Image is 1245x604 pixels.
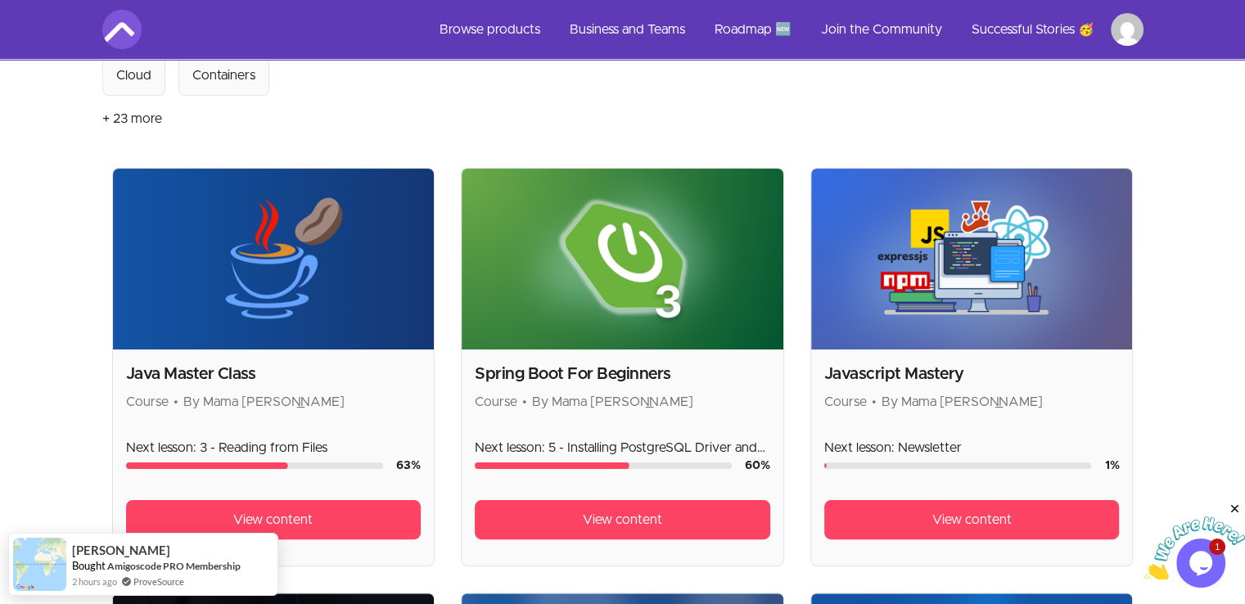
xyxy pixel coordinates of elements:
[13,538,66,591] img: provesource social proof notification image
[959,10,1107,49] a: Successful Stories 🥳
[1104,460,1119,471] span: 1 %
[522,395,527,408] span: •
[72,575,117,588] span: 2 hours ago
[583,510,662,530] span: View content
[396,460,421,471] span: 63 %
[107,560,241,572] a: Amigoscode PRO Membership
[72,543,170,557] span: [PERSON_NAME]
[116,65,151,85] div: Cloud
[133,575,184,588] a: ProveSource
[475,438,770,458] p: Next lesson: 5 - Installing PostgreSQL Driver and Spring Data JPA Dependencies
[811,169,1133,349] img: Product image for Javascript Mastery
[808,10,955,49] a: Join the Community
[102,96,162,142] button: + 23 more
[102,10,142,49] img: Amigoscode logo
[824,363,1120,385] h2: Javascript Mastery
[872,395,877,408] span: •
[233,510,313,530] span: View content
[126,438,422,458] p: Next lesson: 3 - Reading from Files
[126,363,422,385] h2: Java Master Class
[113,169,435,349] img: Product image for Java Master Class
[426,10,553,49] a: Browse products
[701,10,805,49] a: Roadmap 🆕
[126,395,169,408] span: Course
[475,500,770,539] a: View content
[72,559,106,572] span: Bought
[745,460,770,471] span: 60 %
[183,395,345,408] span: By Mama [PERSON_NAME]
[824,500,1120,539] a: View content
[462,169,783,349] img: Product image for Spring Boot For Beginners
[532,395,693,408] span: By Mama [PERSON_NAME]
[475,462,732,469] div: Course progress
[126,500,422,539] a: View content
[882,395,1043,408] span: By Mama [PERSON_NAME]
[475,395,517,408] span: Course
[1144,502,1245,579] iframe: chat widget
[824,395,867,408] span: Course
[192,65,255,85] div: Containers
[557,10,698,49] a: Business and Teams
[1111,13,1144,46] img: Profile image for Mohammad Jaafar
[174,395,178,408] span: •
[426,10,1144,49] nav: Main
[932,510,1012,530] span: View content
[475,363,770,385] h2: Spring Boot For Beginners
[126,462,384,469] div: Course progress
[824,462,1092,469] div: Course progress
[824,438,1120,458] p: Next lesson: Newsletter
